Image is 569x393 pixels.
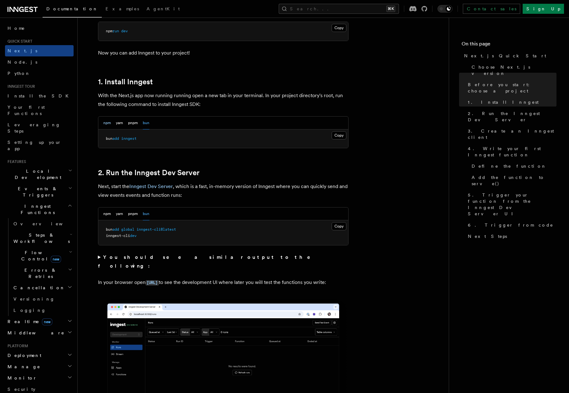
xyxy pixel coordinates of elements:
[8,140,61,151] span: Setting up your app
[11,232,70,244] span: Steps & Workflows
[143,2,184,17] a: AgentKit
[8,93,72,98] span: Install the SDK
[8,48,37,53] span: Next.js
[462,50,556,61] a: Next.js Quick Start
[465,231,556,242] a: Next Steps
[121,29,128,33] span: dev
[5,68,74,79] a: Python
[11,249,69,262] span: Flow Control
[98,77,153,86] a: 1. Install Inngest
[5,372,74,384] button: Monitor
[465,79,556,97] a: Before you start: choose a project
[11,247,74,265] button: Flow Controlnew
[121,227,134,232] span: global
[11,282,74,293] button: Cancellation
[43,2,102,18] a: Documentation
[112,29,119,33] span: run
[8,387,35,392] span: Security
[128,117,138,129] button: pnpm
[11,218,74,229] a: Overview
[462,40,556,50] h4: On this page
[5,90,74,102] a: Install the SDK
[468,222,553,228] span: 6. Trigger from code
[13,221,78,226] span: Overview
[472,163,546,169] span: Define the function
[146,280,159,286] code: [URL]
[5,102,74,119] a: Your first Functions
[42,318,52,325] span: new
[121,136,137,141] span: inngest
[5,330,65,336] span: Middleware
[8,60,37,65] span: Node.js
[8,71,30,76] span: Python
[468,233,507,239] span: Next Steps
[5,375,37,381] span: Monitor
[98,168,199,177] a: 2. Run the Inngest Dev Server
[5,350,74,361] button: Deployment
[5,159,26,164] span: Features
[116,117,123,129] button: yarn
[103,117,111,129] button: npm
[5,201,74,218] button: Inngest Functions
[5,352,41,359] span: Deployment
[112,227,119,232] span: add
[5,364,40,370] span: Manage
[5,318,52,325] span: Realtime
[468,128,556,140] span: 3. Create an Inngest client
[468,145,556,158] span: 4. Write your first Inngest function
[5,165,74,183] button: Local Development
[469,61,556,79] a: Choose Next.js version
[279,4,399,14] button: Search...⌘K
[8,25,25,31] span: Home
[129,183,173,189] a: Inngest Dev Server
[11,267,68,280] span: Errors & Retries
[106,29,112,33] span: npm
[465,219,556,231] a: 6. Trigger from code
[5,119,74,137] a: Leveraging Steps
[5,186,68,198] span: Events & Triggers
[332,222,346,230] button: Copy
[465,189,556,219] a: 5. Trigger your function from the Inngest Dev Server UI
[463,4,520,14] a: Contact sales
[106,136,112,141] span: bun
[472,174,556,187] span: Add the function to serve()
[465,125,556,143] a: 3. Create an Inngest client
[13,296,55,301] span: Versioning
[51,256,61,263] span: new
[116,207,123,220] button: yarn
[5,343,28,348] span: Platform
[469,160,556,172] a: Define the function
[130,233,137,238] span: dev
[137,227,176,232] span: inngest-cli@latest
[472,64,556,76] span: Choose Next.js version
[5,39,32,44] span: Quick start
[5,327,74,338] button: Middleware
[5,45,74,56] a: Next.js
[98,278,349,287] p: In your browser open to see the development UI where later you will test the functions you write:
[112,136,119,141] span: add
[464,53,546,59] span: Next.js Quick Start
[143,117,149,129] button: bun
[146,279,159,285] a: [URL]
[465,108,556,125] a: 2. Run the Inngest Dev Server
[437,5,453,13] button: Toggle dark mode
[468,192,556,217] span: 5. Trigger your function from the Inngest Dev Server UI
[332,24,346,32] button: Copy
[11,285,65,291] span: Cancellation
[8,105,45,116] span: Your first Functions
[98,253,349,270] summary: You should see a similar output to the following:
[5,183,74,201] button: Events & Triggers
[523,4,564,14] a: Sign Up
[106,6,139,11] span: Examples
[5,23,74,34] a: Home
[11,305,74,316] a: Logging
[8,122,60,134] span: Leveraging Steps
[147,6,180,11] span: AgentKit
[11,265,74,282] button: Errors & Retries
[465,143,556,160] a: 4. Write your first Inngest function
[11,229,74,247] button: Steps & Workflows
[102,2,143,17] a: Examples
[5,203,68,216] span: Inngest Functions
[5,316,74,327] button: Realtimenew
[5,84,35,89] span: Inngest tour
